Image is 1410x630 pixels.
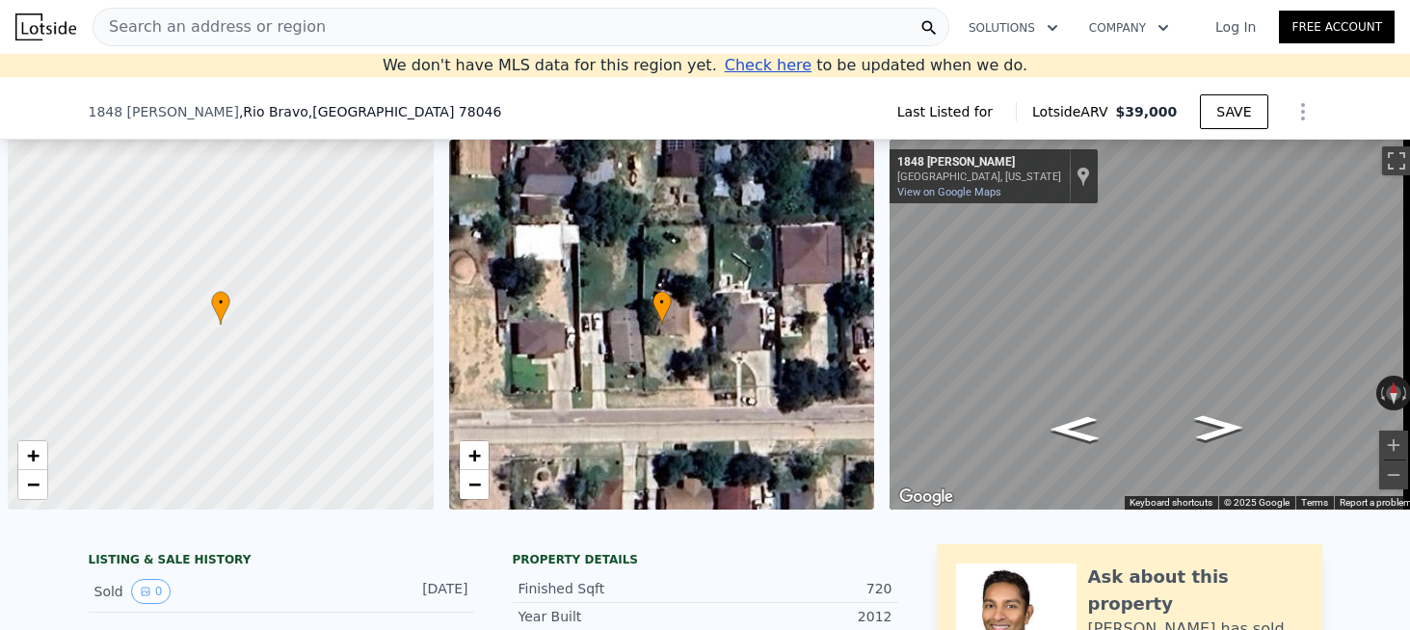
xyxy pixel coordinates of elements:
div: to be updated when we do. [725,54,1027,77]
a: Terms [1301,497,1328,508]
div: Ask about this property [1088,564,1303,617]
div: • [652,291,672,325]
span: − [27,472,40,496]
div: Sold [94,579,266,604]
div: 720 [705,579,892,598]
span: + [467,443,480,467]
span: Search an address or region [93,15,326,39]
button: Keyboard shortcuts [1130,496,1212,510]
button: Company [1074,11,1184,45]
a: Open this area in Google Maps (opens a new window) [894,485,958,510]
div: 2012 [705,607,892,626]
button: Zoom out [1379,460,1408,489]
span: + [27,443,40,467]
div: 1848 [PERSON_NAME] [897,155,1061,171]
img: Google [894,485,958,510]
span: − [467,472,480,496]
a: Log In [1192,17,1279,37]
a: Zoom out [18,470,47,499]
span: • [652,294,672,311]
span: , Rio Bravo [239,102,502,121]
button: Show Options [1284,92,1322,131]
span: $39,000 [1115,104,1177,119]
button: Rotate counterclockwise [1376,376,1387,410]
a: Zoom in [18,441,47,470]
a: Zoom out [460,470,489,499]
a: View on Google Maps [897,186,1001,198]
a: Show location on map [1077,166,1090,187]
span: © 2025 Google [1224,497,1290,508]
path: Go East, Centeno Ln [1174,409,1264,447]
button: SAVE [1200,94,1267,129]
div: We don't have MLS data for this region yet. [383,54,1027,77]
div: LISTING & SALE HISTORY [89,552,474,571]
button: View historical data [131,579,172,604]
a: Zoom in [460,441,489,470]
div: Property details [513,552,898,567]
span: , [GEOGRAPHIC_DATA] 78046 [308,104,502,119]
button: Solutions [953,11,1074,45]
div: Finished Sqft [519,579,705,598]
span: • [211,294,230,311]
button: Zoom in [1379,431,1408,459]
div: [GEOGRAPHIC_DATA], [US_STATE] [897,171,1061,183]
img: Lotside [15,13,76,40]
button: Reset the view [1386,376,1401,410]
a: Free Account [1279,11,1395,43]
div: [DATE] [383,579,468,604]
span: Lotside ARV [1032,102,1115,121]
span: Last Listed for [897,102,1000,121]
div: Year Built [519,607,705,626]
span: Check here [725,56,811,74]
span: 1848 [PERSON_NAME] [89,102,239,121]
path: Go West, Centeno Ln [1029,410,1120,448]
div: • [211,291,230,325]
